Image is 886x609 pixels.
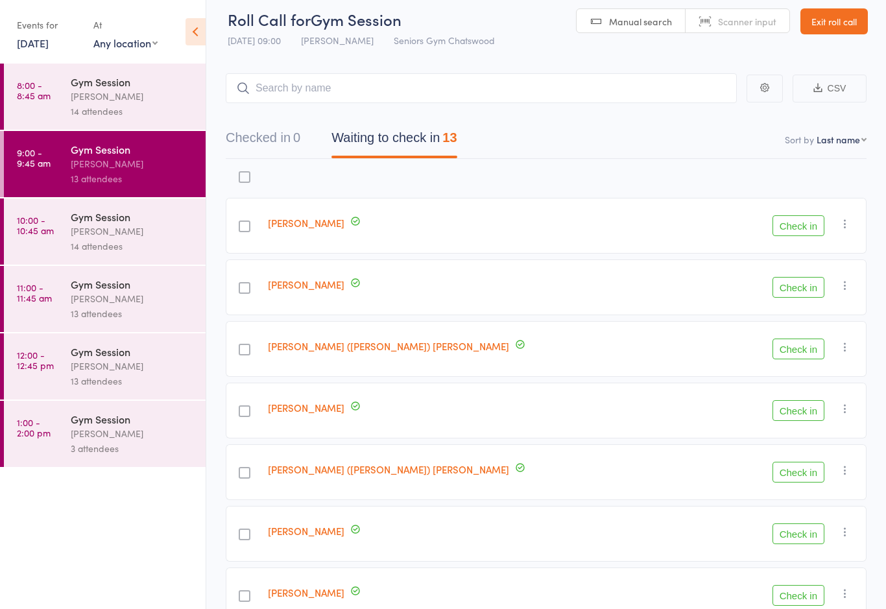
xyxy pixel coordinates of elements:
button: CSV [793,75,867,102]
div: [PERSON_NAME] [71,359,195,374]
div: Gym Session [71,277,195,291]
div: Events for [17,14,80,36]
span: Scanner input [718,15,776,28]
button: Checked in0 [226,124,300,158]
div: 0 [293,130,300,145]
div: 13 attendees [71,171,195,186]
a: [DATE] [17,36,49,50]
div: [PERSON_NAME] [71,291,195,306]
time: 12:00 - 12:45 pm [17,350,54,370]
a: [PERSON_NAME] ([PERSON_NAME]) [PERSON_NAME] [268,462,509,476]
div: Gym Session [71,344,195,359]
span: Seniors Gym Chatswood [394,34,495,47]
input: Search by name [226,73,737,103]
a: [PERSON_NAME] ([PERSON_NAME]) [PERSON_NAME] [268,339,509,353]
div: 13 attendees [71,306,195,321]
a: 1:00 -2:00 pmGym Session[PERSON_NAME]3 attendees [4,401,206,467]
a: 11:00 -11:45 amGym Session[PERSON_NAME]13 attendees [4,266,206,332]
a: 9:00 -9:45 amGym Session[PERSON_NAME]13 attendees [4,131,206,197]
div: 14 attendees [71,104,195,119]
button: Waiting to check in13 [331,124,457,158]
div: Last name [817,133,860,146]
div: 13 attendees [71,374,195,388]
div: 3 attendees [71,441,195,456]
div: [PERSON_NAME] [71,89,195,104]
button: Check in [772,277,824,298]
div: Gym Session [71,412,195,426]
div: [PERSON_NAME] [71,156,195,171]
div: 14 attendees [71,239,195,254]
time: 1:00 - 2:00 pm [17,417,51,438]
div: Any location [93,36,158,50]
span: Roll Call for [228,8,311,30]
span: Gym Session [311,8,401,30]
button: Check in [772,462,824,483]
span: [PERSON_NAME] [301,34,374,47]
label: Sort by [785,133,814,146]
div: Gym Session [71,209,195,224]
a: [PERSON_NAME] [268,216,344,230]
time: 11:00 - 11:45 am [17,282,52,303]
a: [PERSON_NAME] [268,524,344,538]
button: Check in [772,585,824,606]
span: Manual search [609,15,672,28]
a: 12:00 -12:45 pmGym Session[PERSON_NAME]13 attendees [4,333,206,400]
time: 8:00 - 8:45 am [17,80,51,101]
div: At [93,14,158,36]
div: [PERSON_NAME] [71,224,195,239]
a: Exit roll call [800,8,868,34]
a: [PERSON_NAME] [268,401,344,414]
button: Check in [772,215,824,236]
a: 8:00 -8:45 amGym Session[PERSON_NAME]14 attendees [4,64,206,130]
time: 10:00 - 10:45 am [17,215,54,235]
time: 9:00 - 9:45 am [17,147,51,168]
button: Check in [772,523,824,544]
a: [PERSON_NAME] [268,278,344,291]
div: Gym Session [71,75,195,89]
div: [PERSON_NAME] [71,426,195,441]
div: Gym Session [71,142,195,156]
a: 10:00 -10:45 amGym Session[PERSON_NAME]14 attendees [4,198,206,265]
div: 13 [442,130,457,145]
button: Check in [772,339,824,359]
span: [DATE] 09:00 [228,34,281,47]
a: [PERSON_NAME] [268,586,344,599]
button: Check in [772,400,824,421]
